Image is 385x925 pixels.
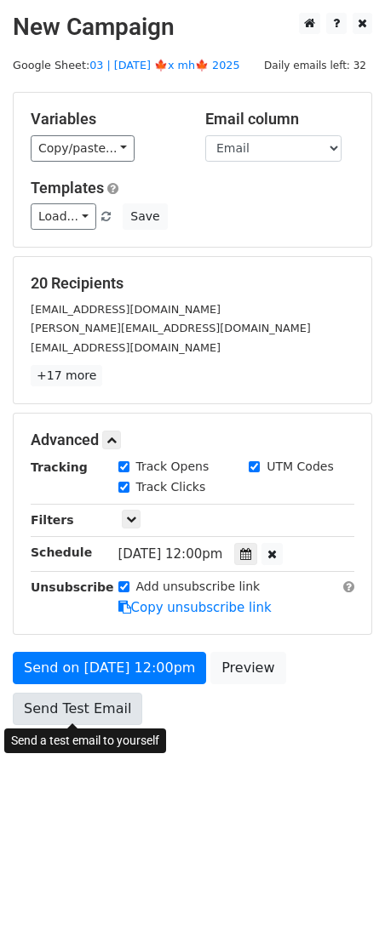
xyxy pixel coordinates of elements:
[136,458,210,476] label: Track Opens
[31,365,102,386] a: +17 more
[89,59,239,71] a: 03 | [DATE] 🍁x mh🍁 2025
[205,110,354,128] h5: Email column
[13,652,206,684] a: Send on [DATE] 12:00pm
[31,341,221,354] small: [EMAIL_ADDRESS][DOMAIN_NAME]
[13,59,240,71] small: Google Sheet:
[4,728,166,753] div: Send a test email to yourself
[267,458,333,476] label: UTM Codes
[31,110,180,128] h5: Variables
[31,203,96,230] a: Load...
[300,843,385,925] iframe: Chat Widget
[31,580,114,594] strong: Unsubscribe
[13,13,372,42] h2: New Campaign
[31,513,74,527] strong: Filters
[123,203,167,230] button: Save
[136,478,206,496] label: Track Clicks
[258,56,372,75] span: Daily emails left: 32
[31,460,88,474] strong: Tracking
[31,274,354,293] h5: 20 Recipients
[31,179,104,197] a: Templates
[31,322,311,334] small: [PERSON_NAME][EMAIL_ADDRESS][DOMAIN_NAME]
[31,545,92,559] strong: Schedule
[136,578,261,596] label: Add unsubscribe link
[118,600,272,615] a: Copy unsubscribe link
[13,693,142,725] a: Send Test Email
[258,59,372,71] a: Daily emails left: 32
[31,431,354,449] h5: Advanced
[31,135,135,162] a: Copy/paste...
[118,546,223,562] span: [DATE] 12:00pm
[31,303,221,316] small: [EMAIL_ADDRESS][DOMAIN_NAME]
[210,652,285,684] a: Preview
